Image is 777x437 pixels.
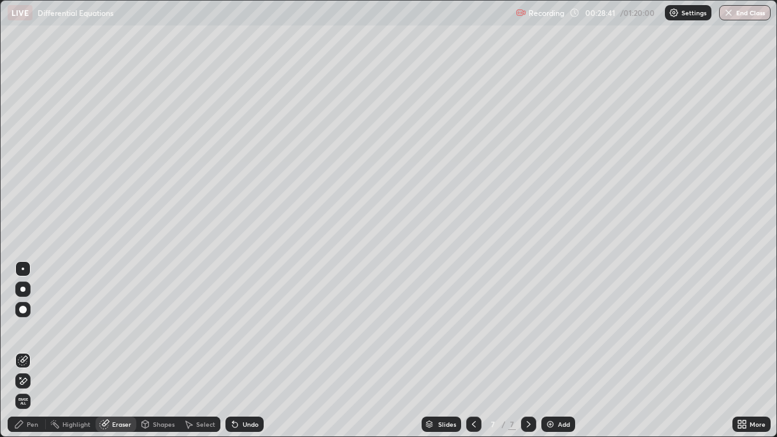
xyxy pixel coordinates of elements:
p: Settings [681,10,706,16]
img: end-class-cross [724,8,734,18]
div: Pen [27,421,38,427]
p: LIVE [11,8,29,18]
div: Highlight [62,421,90,427]
div: 7 [487,420,499,428]
div: / [502,420,506,428]
span: Erase all [16,398,30,405]
div: Add [558,421,570,427]
div: Undo [243,421,259,427]
img: class-settings-icons [669,8,679,18]
div: Slides [438,421,456,427]
img: recording.375f2c34.svg [516,8,526,18]
p: Recording [529,8,564,18]
p: Differential Equations [38,8,113,18]
div: Eraser [112,421,131,427]
div: Shapes [153,421,175,427]
button: End Class [719,5,771,20]
div: More [750,421,766,427]
div: Select [196,421,215,427]
img: add-slide-button [545,419,555,429]
div: 7 [508,419,516,430]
